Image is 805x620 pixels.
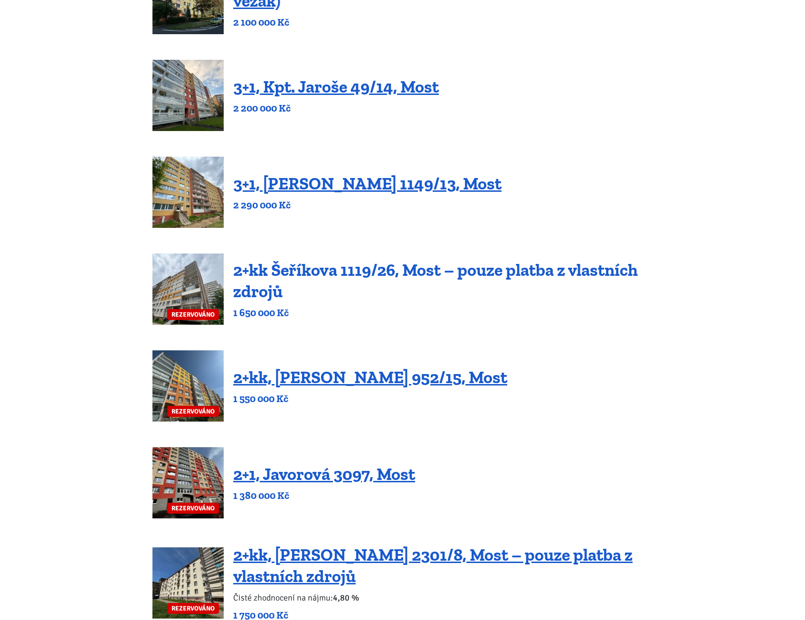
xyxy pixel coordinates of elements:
[152,447,224,518] a: REZERVOVÁNO
[233,76,439,97] a: 3+1, Kpt. Jaroše 49/14, Most
[233,367,507,387] a: 2+kk, [PERSON_NAME] 952/15, Most
[233,545,633,586] a: 2+kk, [PERSON_NAME] 2301/8, Most – pouze platba z vlastních zdrojů
[233,260,638,301] a: 2+kk Šeříkova 1119/26, Most – pouze platba z vlastních zdrojů
[167,603,219,614] span: REZERVOVÁNO
[233,173,502,194] a: 3+1, [PERSON_NAME] 1149/13, Most
[233,591,653,604] p: Čisté zhodnocení na nájmu:
[233,198,502,212] p: 2 290 000 Kč
[233,102,439,115] p: 2 200 000 Kč
[233,392,507,405] p: 1 550 000 Kč
[233,489,415,502] p: 1 380 000 Kč
[167,406,219,417] span: REZERVOVÁNO
[333,592,359,603] b: 4,80 %
[152,547,224,619] a: REZERVOVÁNO
[233,306,653,319] p: 1 650 000 Kč
[152,254,224,325] a: REZERVOVÁNO
[167,309,219,320] span: REZERVOVÁNO
[233,464,415,484] a: 2+1, Javorová 3097, Most
[167,503,219,514] span: REZERVOVÁNO
[152,350,224,422] a: REZERVOVÁNO
[233,16,653,29] p: 2 100 000 Kč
